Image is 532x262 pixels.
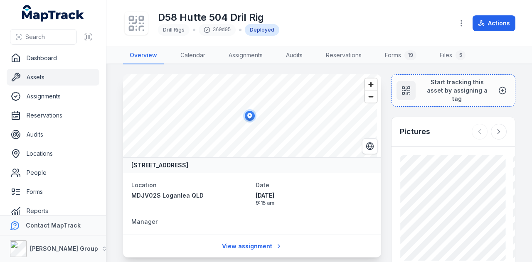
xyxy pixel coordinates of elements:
[131,218,158,225] span: Manager
[391,74,515,107] button: Start tracking this asset by assigning a tag
[7,184,99,200] a: Forms
[378,47,423,64] a: Forms19
[456,50,465,60] div: 5
[422,78,492,103] span: Start tracking this asset by assigning a tag
[10,29,77,45] button: Search
[256,191,373,206] time: 18/07/2025, 9:15:14 am
[7,50,99,66] a: Dashboard
[123,74,377,157] canvas: Map
[7,69,99,86] a: Assets
[319,47,368,64] a: Reservations
[199,24,236,36] div: 360d05
[30,245,98,252] strong: [PERSON_NAME] Group
[131,191,249,200] a: MDJV02S Loganlea QLD
[404,50,416,60] div: 19
[131,181,157,189] span: Location
[163,27,185,33] span: Drill Rigs
[433,47,472,64] a: Files5
[131,161,188,169] strong: [STREET_ADDRESS]
[256,181,269,189] span: Date
[365,78,377,91] button: Zoom in
[158,11,279,24] h1: D58 Hutte 504 Dril Rig
[256,191,373,200] span: [DATE]
[7,203,99,219] a: Reports
[217,238,288,254] a: View assignment
[123,47,164,64] a: Overview
[7,126,99,143] a: Audits
[473,15,515,31] button: Actions
[245,24,279,36] div: Deployed
[365,91,377,103] button: Zoom out
[256,200,373,206] span: 9:15 am
[22,5,84,22] a: MapTrack
[7,164,99,181] a: People
[7,107,99,124] a: Reservations
[174,47,212,64] a: Calendar
[26,222,81,229] strong: Contact MapTrack
[7,88,99,105] a: Assignments
[131,192,204,199] span: MDJV02S Loganlea QLD
[222,47,269,64] a: Assignments
[400,126,430,137] h3: Pictures
[362,138,378,154] button: Switch to Satellite View
[7,145,99,162] a: Locations
[279,47,309,64] a: Audits
[25,33,45,41] span: Search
